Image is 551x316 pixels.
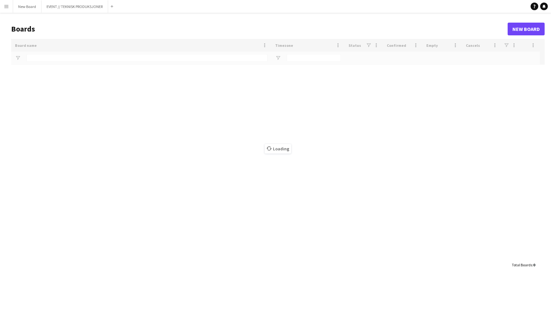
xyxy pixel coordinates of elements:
[13,0,41,13] button: New Board
[533,262,535,267] span: 0
[512,259,535,271] div: :
[41,0,108,13] button: EVENT // TEKNISK PRODUKSJONER
[512,262,532,267] span: Total Boards
[265,144,291,154] span: Loading
[11,24,508,34] h1: Boards
[508,23,545,35] a: New Board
